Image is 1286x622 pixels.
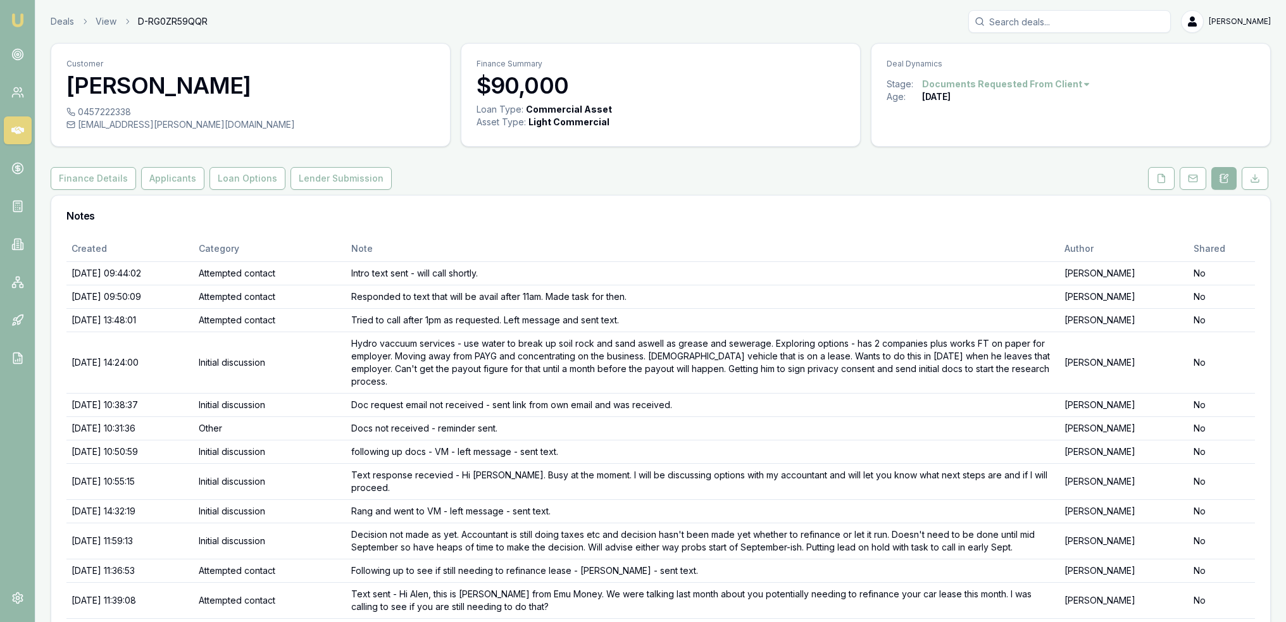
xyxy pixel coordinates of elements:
[887,78,922,90] div: Stage:
[51,15,208,28] nav: breadcrumb
[66,393,194,416] td: [DATE] 10:38:37
[477,59,845,69] p: Finance Summary
[526,103,612,116] div: Commercial Asset
[1059,393,1189,416] td: [PERSON_NAME]
[1189,440,1255,463] td: No
[141,167,204,190] button: Applicants
[346,393,1059,416] td: Doc request email not received - sent link from own email and was received.
[1189,582,1255,618] td: No
[887,59,1255,69] p: Deal Dynamics
[194,582,347,618] td: Attempted contact
[1059,285,1189,308] td: [PERSON_NAME]
[194,523,347,559] td: Initial discussion
[66,499,194,523] td: [DATE] 14:32:19
[66,440,194,463] td: [DATE] 10:50:59
[346,332,1059,393] td: Hydro vaccuum services - use water to break up soil rock and sand aswell as grease and sewerage. ...
[346,285,1059,308] td: Responded to text that will be avail after 11am. Made task for then.
[66,106,435,118] div: 0457222338
[346,499,1059,523] td: Rang and went to VM - left message - sent text.
[66,523,194,559] td: [DATE] 11:59:13
[194,393,347,416] td: Initial discussion
[66,118,435,131] div: [EMAIL_ADDRESS][PERSON_NAME][DOMAIN_NAME]
[477,73,845,98] h3: $90,000
[10,13,25,28] img: emu-icon-u.png
[194,236,347,261] th: Category
[477,116,526,128] div: Asset Type :
[194,332,347,393] td: Initial discussion
[194,416,347,440] td: Other
[51,167,136,190] button: Finance Details
[1189,332,1255,393] td: No
[207,167,288,190] a: Loan Options
[66,308,194,332] td: [DATE] 13:48:01
[1189,523,1255,559] td: No
[66,332,194,393] td: [DATE] 14:24:00
[194,285,347,308] td: Attempted contact
[194,308,347,332] td: Attempted contact
[346,261,1059,285] td: Intro text sent - will call shortly.
[1059,559,1189,582] td: [PERSON_NAME]
[922,90,951,103] div: [DATE]
[1189,463,1255,499] td: No
[346,236,1059,261] th: Note
[51,15,74,28] a: Deals
[1189,416,1255,440] td: No
[1189,285,1255,308] td: No
[66,211,1255,221] h3: Notes
[66,416,194,440] td: [DATE] 10:31:36
[66,559,194,582] td: [DATE] 11:36:53
[346,463,1059,499] td: Text response recevied - Hi [PERSON_NAME]. Busy at the moment. I will be discussing options with ...
[209,167,285,190] button: Loan Options
[1189,499,1255,523] td: No
[66,236,194,261] th: Created
[1059,582,1189,618] td: [PERSON_NAME]
[477,103,523,116] div: Loan Type:
[1189,559,1255,582] td: No
[968,10,1171,33] input: Search deals
[1059,463,1189,499] td: [PERSON_NAME]
[138,15,208,28] span: D-RG0ZR59QQR
[346,440,1059,463] td: following up docs - VM - left message - sent text.
[66,73,435,98] h3: [PERSON_NAME]
[346,416,1059,440] td: Docs not received - reminder sent.
[66,261,194,285] td: [DATE] 09:44:02
[346,308,1059,332] td: Tried to call after 1pm as requested. Left message and sent text.
[194,463,347,499] td: Initial discussion
[922,78,1091,90] button: Documents Requested From Client
[290,167,392,190] button: Lender Submission
[346,559,1059,582] td: Following up to see if still needing to refinance lease - [PERSON_NAME] - sent text.
[194,261,347,285] td: Attempted contact
[1059,499,1189,523] td: [PERSON_NAME]
[528,116,609,128] div: Light Commercial
[1059,523,1189,559] td: [PERSON_NAME]
[51,167,139,190] a: Finance Details
[66,59,435,69] p: Customer
[66,285,194,308] td: [DATE] 09:50:09
[66,582,194,618] td: [DATE] 11:39:08
[887,90,922,103] div: Age:
[194,440,347,463] td: Initial discussion
[1059,440,1189,463] td: [PERSON_NAME]
[1059,261,1189,285] td: [PERSON_NAME]
[288,167,394,190] a: Lender Submission
[194,499,347,523] td: Initial discussion
[346,582,1059,618] td: Text sent - Hi Alen, this is [PERSON_NAME] from Emu Money. We were talking last month about you p...
[1209,16,1271,27] span: [PERSON_NAME]
[1059,332,1189,393] td: [PERSON_NAME]
[1059,236,1189,261] th: Author
[194,559,347,582] td: Attempted contact
[346,523,1059,559] td: Decision not made as yet. Accountant is still doing taxes etc and decision hasn't been made yet w...
[1189,261,1255,285] td: No
[1059,308,1189,332] td: [PERSON_NAME]
[66,463,194,499] td: [DATE] 10:55:15
[139,167,207,190] a: Applicants
[1189,393,1255,416] td: No
[1059,416,1189,440] td: [PERSON_NAME]
[1189,236,1255,261] th: Shared
[1189,308,1255,332] td: No
[96,15,116,28] a: View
